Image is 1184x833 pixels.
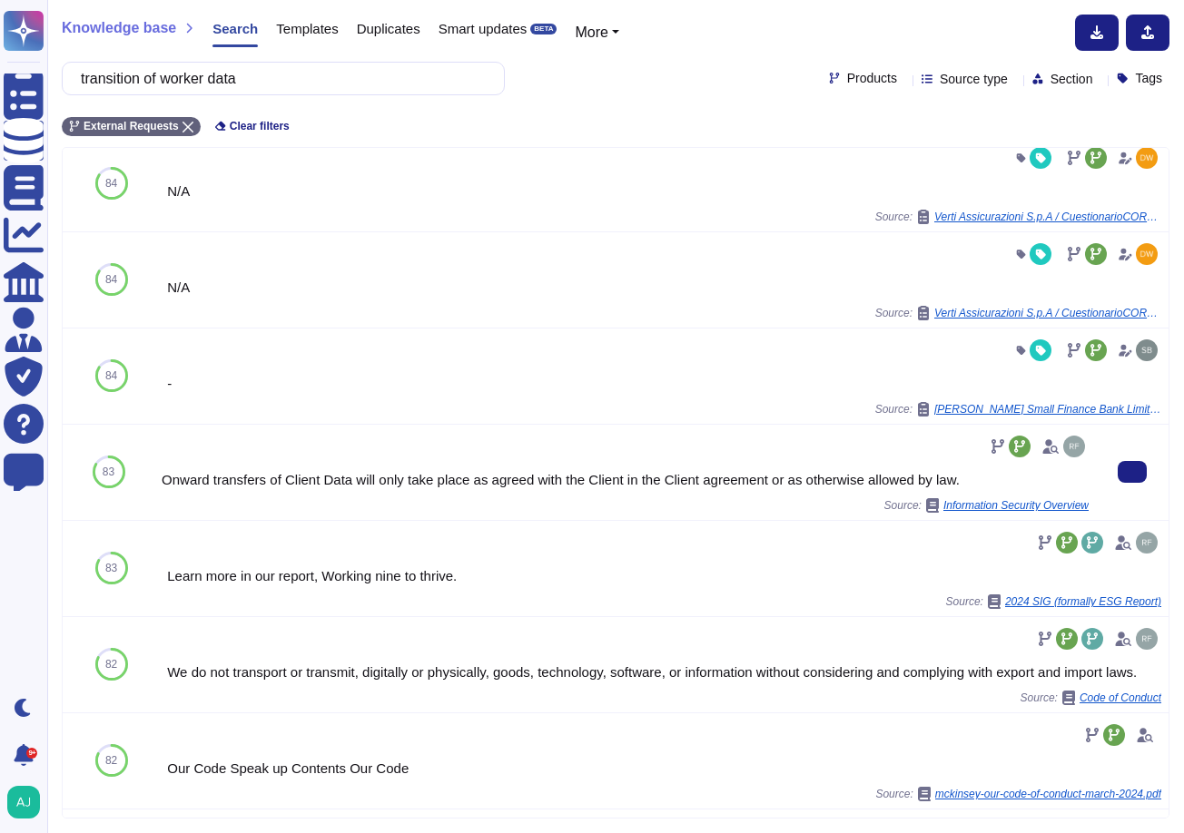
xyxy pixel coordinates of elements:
[1136,532,1158,554] img: user
[105,659,117,670] span: 82
[105,370,117,381] span: 84
[1136,628,1158,650] img: user
[940,73,1008,85] span: Source type
[1135,72,1162,84] span: Tags
[167,569,1161,583] div: Learn more in our report, Working nine to thrive.
[946,594,1161,609] span: Source:
[439,22,528,35] span: Smart updates
[72,63,486,94] input: Search a question or template...
[4,782,53,822] button: user
[1051,73,1093,85] span: Section
[357,22,420,35] span: Duplicates
[62,21,176,35] span: Knowledge base
[1136,243,1158,265] img: user
[943,500,1089,511] span: Information Security Overview
[26,748,37,759] div: 9+
[276,22,338,35] span: Templates
[847,72,897,84] span: Products
[105,755,117,766] span: 82
[875,787,1161,801] span: Source:
[575,22,619,44] button: More
[167,184,1161,198] div: N/A
[84,121,179,132] span: External Requests
[167,665,1161,679] div: We do not transport or transmit, digitally or physically, goods, technology, software, or informa...
[105,178,117,189] span: 84
[875,210,1161,224] span: Source:
[1136,147,1158,169] img: user
[167,280,1161,294] div: N/A
[230,121,290,132] span: Clear filters
[575,24,607,40] span: More
[162,473,1089,486] div: Onward transfers of Client Data will only take place as agreed with the Client in the Client agre...
[1021,691,1161,705] span: Source:
[934,404,1161,415] span: [PERSON_NAME] Small Finance Bank Limited / 0000015666 - FW: [PERSON_NAME] SFB - Vendor creation r...
[875,402,1161,416] span: Source:
[1005,596,1161,607] span: 2024 SIG (formally ESG Report)
[105,563,117,573] span: 83
[103,466,114,477] span: 83
[934,211,1161,222] span: Verti Assicurazioni S.p.A / CuestionarioCORE ENG Skypher
[935,789,1161,799] span: mckinsey-our-code-of-conduct-march-2024.pdf
[530,24,557,34] div: BETA
[7,786,40,818] img: user
[167,761,1161,775] div: Our Code Speak up Contents Our Code
[1063,436,1085,457] img: user
[1080,692,1161,703] span: Code of Conduct
[884,498,1089,513] span: Source:
[1136,339,1158,361] img: user
[934,308,1161,318] span: Verti Assicurazioni S.p.A / CuestionarioCORE ENG Skypher
[212,22,258,35] span: Search
[167,377,1161,390] div: -
[105,274,117,285] span: 84
[875,306,1161,320] span: Source:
